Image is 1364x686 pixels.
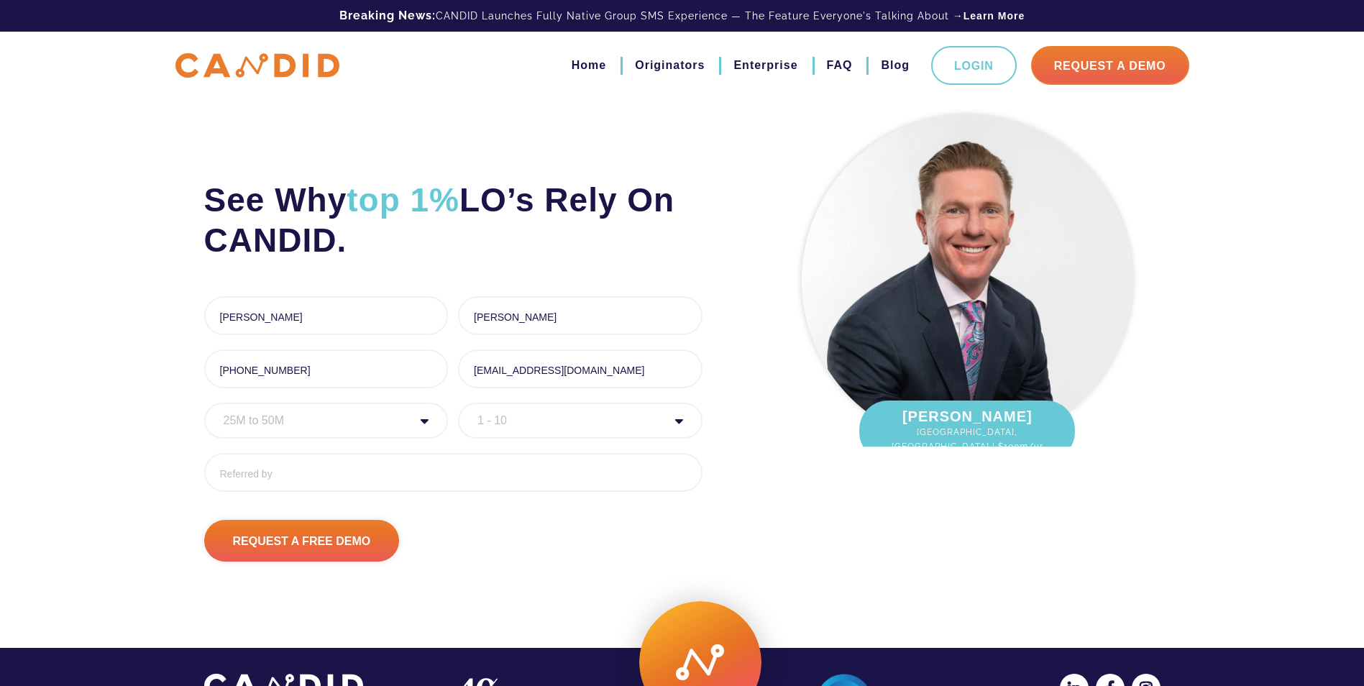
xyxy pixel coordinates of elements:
input: Email * [458,349,702,388]
a: Home [572,53,606,78]
a: Login [931,46,1017,85]
span: top 1% [347,181,459,219]
input: Last Name * [458,296,702,335]
input: Referred by [204,453,702,492]
a: Learn More [964,9,1025,23]
a: Enterprise [733,53,797,78]
a: FAQ [827,53,853,78]
h2: See Why LO’s Rely On CANDID. [204,180,702,260]
input: First Name * [204,296,449,335]
div: [PERSON_NAME] [859,401,1075,461]
a: Originators [635,53,705,78]
input: Phone * [204,349,449,388]
b: Breaking News: [339,9,436,22]
a: Blog [881,53,910,78]
input: Request A Free Demo [204,520,400,562]
a: Request A Demo [1031,46,1189,85]
img: CANDID APP [175,53,339,78]
span: [GEOGRAPHIC_DATA], [GEOGRAPHIC_DATA] | $100m/yr [874,425,1061,454]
